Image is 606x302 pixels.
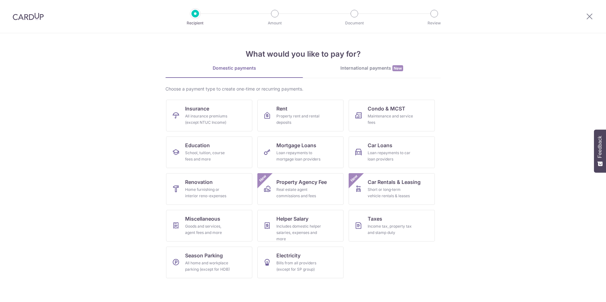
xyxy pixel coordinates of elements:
div: Maintenance and service fees [368,113,413,126]
a: InsuranceAll insurance premiums (except NTUC Income) [166,100,252,131]
div: Home furnishing or interior reno-expenses [185,186,231,199]
div: Bills from all providers (except for SP group) [276,260,322,273]
span: Miscellaneous [185,215,220,223]
a: RentProperty rent and rental deposits [257,100,344,131]
span: Condo & MCST [368,105,405,112]
span: Rent [276,105,287,112]
span: Electricity [276,252,300,259]
a: Helper SalaryIncludes domestic helper salaries, expenses and more [257,210,344,242]
a: Car Rentals & LeasingShort or long‑term vehicle rentals & leasesNew [349,173,435,205]
div: All home and workplace parking (except for HDB) [185,260,231,273]
a: Season ParkingAll home and workplace parking (except for HDB) [166,247,252,278]
span: Insurance [185,105,209,112]
a: TaxesIncome tax, property tax and stamp duty [349,210,435,242]
p: Recipient [172,20,219,26]
span: New [258,173,268,184]
button: Feedback - Show survey [594,129,606,173]
span: New [349,173,359,184]
a: Car LoansLoan repayments to car loan providers [349,136,435,168]
a: RenovationHome furnishing or interior reno-expenses [166,173,252,205]
span: Mortgage Loans [276,142,316,149]
span: Car Rentals & Leasing [368,178,421,186]
a: Property Agency FeeReal estate agent commissions and feesNew [257,173,344,205]
div: Income tax, property tax and stamp duty [368,223,413,236]
span: Feedback [597,136,603,158]
span: Taxes [368,215,382,223]
div: Property rent and rental deposits [276,113,322,126]
div: Loan repayments to mortgage loan providers [276,150,322,162]
p: Document [331,20,378,26]
div: Loan repayments to car loan providers [368,150,413,162]
span: Car Loans [368,142,392,149]
span: Property Agency Fee [276,178,327,186]
div: International payments [303,65,441,72]
div: Real estate agent commissions and fees [276,186,322,199]
a: Mortgage LoansLoan repayments to mortgage loan providers [257,136,344,168]
a: ElectricityBills from all providers (except for SP group) [257,247,344,278]
div: All insurance premiums (except NTUC Income) [185,113,231,126]
div: Short or long‑term vehicle rentals & leases [368,186,413,199]
a: Condo & MCSTMaintenance and service fees [349,100,435,131]
p: Amount [251,20,298,26]
div: Choose a payment type to create one-time or recurring payments. [165,86,441,92]
iframe: Opens a widget where you can find more information [564,283,600,299]
span: Helper Salary [276,215,308,223]
h4: What would you like to pay for? [165,48,441,60]
div: Includes domestic helper salaries, expenses and more [276,223,322,242]
span: Season Parking [185,252,223,259]
div: Goods and services, agent fees and more [185,223,231,236]
a: EducationSchool, tuition, course fees and more [166,136,252,168]
span: Renovation [185,178,213,186]
span: Education [185,142,210,149]
div: School, tuition, course fees and more [185,150,231,162]
p: Review [411,20,458,26]
a: MiscellaneousGoods and services, agent fees and more [166,210,252,242]
div: Domestic payments [165,65,303,71]
span: New [392,65,403,71]
img: CardUp [13,13,44,20]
